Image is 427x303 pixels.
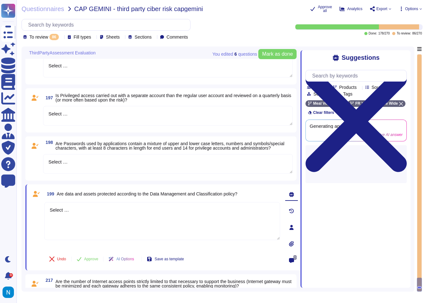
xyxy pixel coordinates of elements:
[43,278,53,282] span: 217
[309,70,406,81] input: Search by keywords
[84,257,98,261] span: Approve
[258,49,297,59] button: Mark as done
[106,35,120,39] span: Sheets
[340,6,362,11] button: Analytics
[369,32,377,35] span: Done:
[44,202,280,240] textarea: Select …
[72,253,104,265] button: Approve
[293,255,297,260] span: 0
[55,279,291,288] span: Are the number of Internet access points strictly limited to that necessary to support the busine...
[55,141,284,151] span: Are Passwords used by applications contain a mixture of upper and lower case letters, numbers and...
[43,140,53,145] span: 198
[74,6,203,12] span: CAP GEMINI - third party ciber risk capgemini
[55,93,291,102] span: Is Privileged access carried out with a separate account than the regular user account and review...
[57,191,237,196] span: Are data and assets protected according to the Data Management and Classification policy?
[412,32,422,35] span: 86 / 270
[43,58,293,77] textarea: Select …
[166,35,188,39] span: Comments
[25,19,190,30] input: Search by keywords
[44,253,71,265] button: Undo
[44,192,54,196] span: 199
[262,52,293,57] span: Mark as done
[235,52,237,56] b: 6
[43,96,53,100] span: 197
[405,7,418,11] span: Options
[29,35,48,39] span: To review
[22,6,64,12] span: Questionnaires
[212,52,257,56] span: You edited question s
[57,257,66,261] span: Undo
[1,285,18,299] button: user
[347,7,362,11] span: Analytics
[154,257,184,261] span: Save as template
[74,35,91,39] span: Fill types
[397,32,411,35] span: To review:
[142,253,189,265] button: Save as template
[43,154,293,174] textarea: Select …
[310,5,332,13] button: Approve all
[29,51,96,55] span: ThirdPartyAssessment Evaluation
[43,106,293,126] textarea: Select …
[378,32,390,35] span: 178 / 270
[376,7,387,11] span: Export
[9,273,13,277] div: 9+
[318,5,332,13] span: Approve all
[3,287,14,298] img: user
[49,34,59,40] div: 86
[116,257,134,261] span: AI Options
[135,35,152,39] span: Sections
